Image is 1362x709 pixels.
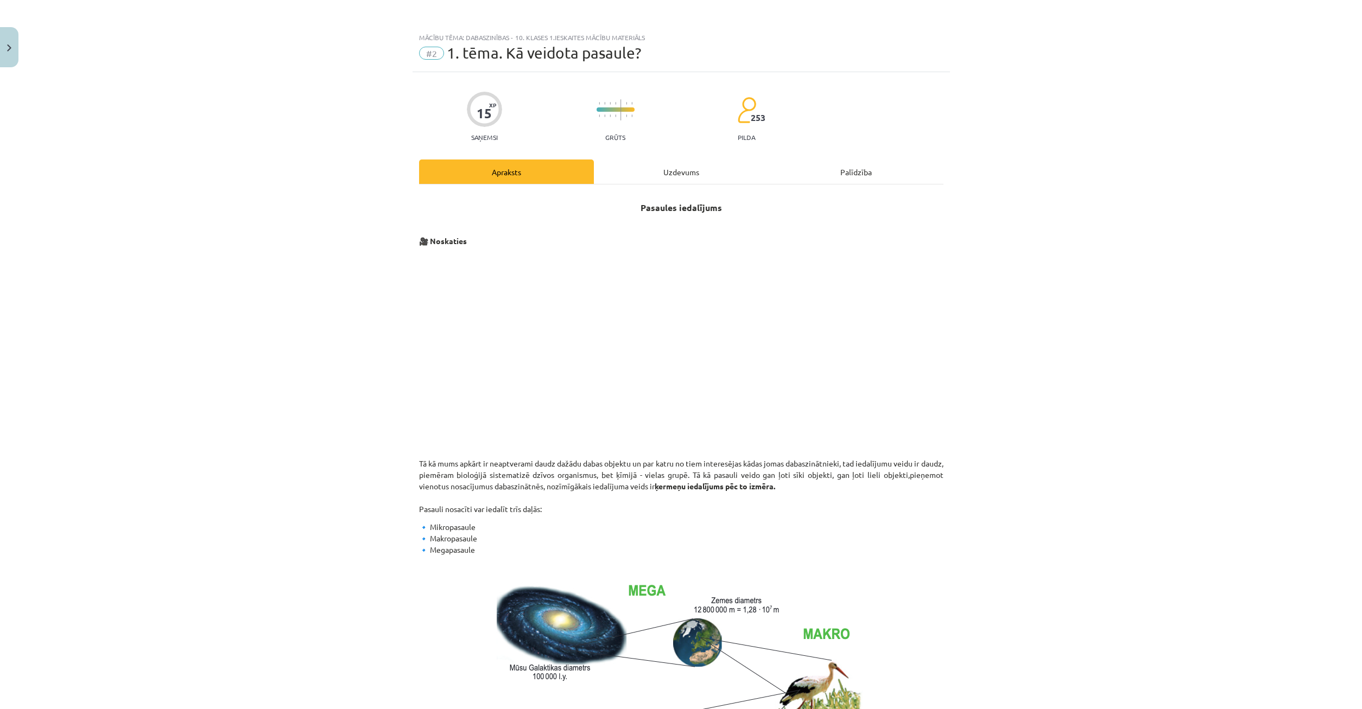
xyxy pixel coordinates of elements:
[477,106,492,121] div: 15
[626,114,627,117] img: icon-short-line-57e1e144782c952c97e751825c79c345078a6d821885a25fce030b3d8c18986b.svg
[489,102,496,108] span: XP
[599,102,600,105] img: icon-short-line-57e1e144782c952c97e751825c79c345078a6d821885a25fce030b3d8c18986b.svg
[738,133,755,141] p: pilda
[599,114,600,117] img: icon-short-line-57e1e144782c952c97e751825c79c345078a6d821885a25fce030b3d8c18986b.svg
[641,202,722,213] strong: Pasaules iedalījums
[610,114,611,117] img: icon-short-line-57e1e144782c952c97e751825c79c345078a6d821885a25fce030b3d8c18986b.svg
[594,159,769,184] div: Uzdevums
[737,97,756,124] img: students-c634bb4e5e11cddfef0936a35e636f08e4e9abd3cc4e673bd6f9a4125e45ecb1.svg
[631,102,632,105] img: icon-short-line-57e1e144782c952c97e751825c79c345078a6d821885a25fce030b3d8c18986b.svg
[620,99,622,120] img: icon-long-line-d9ea69661e0d244f92f715978eff75569469978d946b2353a9bb055b3ed8787d.svg
[769,159,943,184] div: Palīdzība
[419,47,444,60] span: #2
[751,113,765,123] span: 253
[615,102,616,105] img: icon-short-line-57e1e144782c952c97e751825c79c345078a6d821885a25fce030b3d8c18986b.svg
[419,34,943,41] div: Mācību tēma: Dabaszinības - 10. klases 1.ieskaites mācību materiāls
[604,102,605,105] img: icon-short-line-57e1e144782c952c97e751825c79c345078a6d821885a25fce030b3d8c18986b.svg
[7,44,11,52] img: icon-close-lesson-0947bae3869378f0d4975bcd49f059093ad1ed9edebbc8119c70593378902aed.svg
[610,102,611,105] img: icon-short-line-57e1e144782c952c97e751825c79c345078a6d821885a25fce030b3d8c18986b.svg
[655,481,775,491] strong: ķermeņu iedalījums pēc to izmēra.
[615,114,616,117] img: icon-short-line-57e1e144782c952c97e751825c79c345078a6d821885a25fce030b3d8c18986b.svg
[419,159,594,184] div: Apraksts
[419,236,467,246] strong: 🎥 Noskaties
[447,44,641,62] span: 1. tēma. Kā veidota pasaule?
[604,114,605,117] img: icon-short-line-57e1e144782c952c97e751825c79c345078a6d821885a25fce030b3d8c18986b.svg
[467,133,502,141] p: Saņemsi
[631,114,632,117] img: icon-short-line-57e1e144782c952c97e751825c79c345078a6d821885a25fce030b3d8c18986b.svg
[605,133,625,141] p: Grūts
[626,102,627,105] img: icon-short-line-57e1e144782c952c97e751825c79c345078a6d821885a25fce030b3d8c18986b.svg
[419,521,943,567] p: 🔹 Mikropasaule 🔹 Makropasaule 🔹 Megapasaule
[419,458,943,515] p: Tā kā mums apkārt ir neaptverami daudz dažādu dabas objektu un par katru no tiem interesējas kāda...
